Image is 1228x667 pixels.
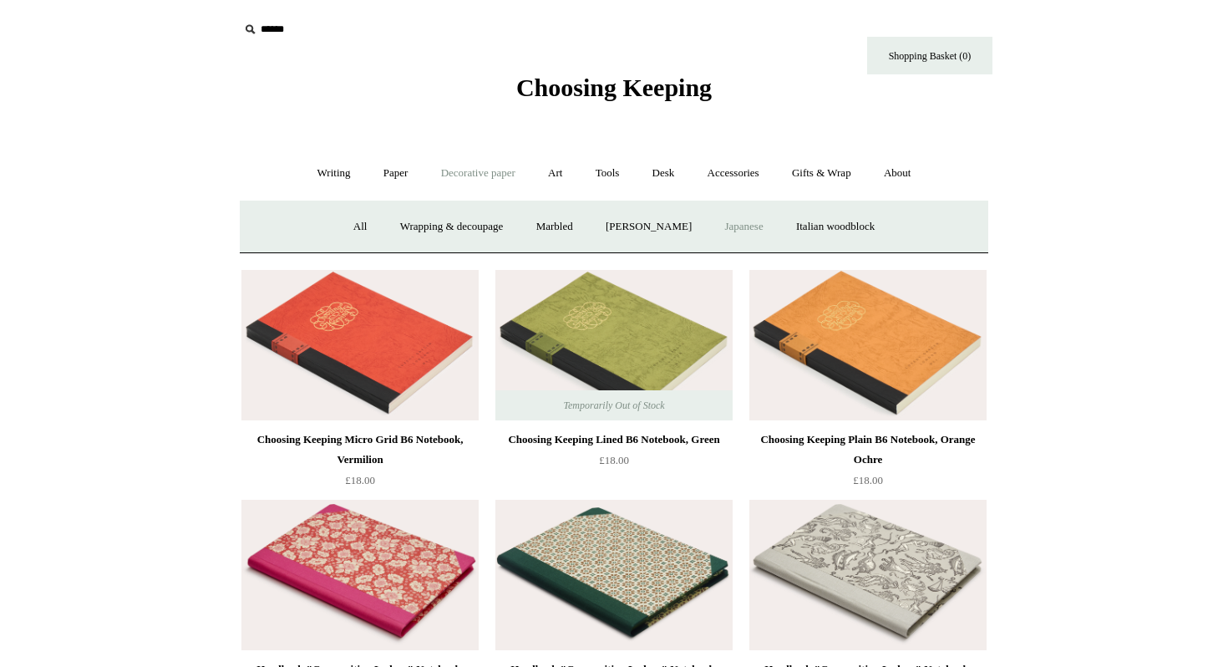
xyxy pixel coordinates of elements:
[591,205,707,249] a: [PERSON_NAME]
[581,151,635,196] a: Tools
[869,151,926,196] a: About
[533,151,577,196] a: Art
[495,270,733,420] img: Choosing Keeping Lined B6 Notebook, Green
[368,151,424,196] a: Paper
[521,205,588,249] a: Marbled
[777,151,866,196] a: Gifts & Wrap
[781,205,890,249] a: Italian woodblock
[749,270,987,420] img: Choosing Keeping Plain B6 Notebook, Orange Ochre
[637,151,690,196] a: Desk
[749,500,987,650] a: Hardback "Composition Ledger" Notebook, Zodiac Hardback "Composition Ledger" Notebook, Zodiac
[426,151,530,196] a: Decorative paper
[246,430,474,470] div: Choosing Keeping Micro Grid B6 Notebook, Vermilion
[754,430,982,470] div: Choosing Keeping Plain B6 Notebook, Orange Ochre
[495,500,733,650] a: Hardback "Composition Ledger" Notebook, Floral Tile Hardback "Composition Ledger" Notebook, Flora...
[241,500,479,650] a: Hardback "Composition Ledger" Notebook, Post-War Floral Hardback "Composition Ledger" Notebook, P...
[709,205,778,249] a: Japanese
[516,74,712,101] span: Choosing Keeping
[495,500,733,650] img: Hardback "Composition Ledger" Notebook, Floral Tile
[599,454,629,466] span: £18.00
[495,270,733,420] a: Choosing Keeping Lined B6 Notebook, Green Choosing Keeping Lined B6 Notebook, Green Temporarily O...
[693,151,774,196] a: Accessories
[302,151,366,196] a: Writing
[749,430,987,498] a: Choosing Keeping Plain B6 Notebook, Orange Ochre £18.00
[495,430,733,498] a: Choosing Keeping Lined B6 Notebook, Green £18.00
[345,474,375,486] span: £18.00
[867,37,992,74] a: Shopping Basket (0)
[853,474,883,486] span: £18.00
[500,430,728,450] div: Choosing Keeping Lined B6 Notebook, Green
[241,500,479,650] img: Hardback "Composition Ledger" Notebook, Post-War Floral
[338,205,383,249] a: All
[749,270,987,420] a: Choosing Keeping Plain B6 Notebook, Orange Ochre Choosing Keeping Plain B6 Notebook, Orange Ochre
[749,500,987,650] img: Hardback "Composition Ledger" Notebook, Zodiac
[516,87,712,99] a: Choosing Keeping
[385,205,519,249] a: Wrapping & decoupage
[241,270,479,420] img: Choosing Keeping Micro Grid B6 Notebook, Vermilion
[241,270,479,420] a: Choosing Keeping Micro Grid B6 Notebook, Vermilion Choosing Keeping Micro Grid B6 Notebook, Vermi...
[241,430,479,498] a: Choosing Keeping Micro Grid B6 Notebook, Vermilion £18.00
[546,390,681,420] span: Temporarily Out of Stock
